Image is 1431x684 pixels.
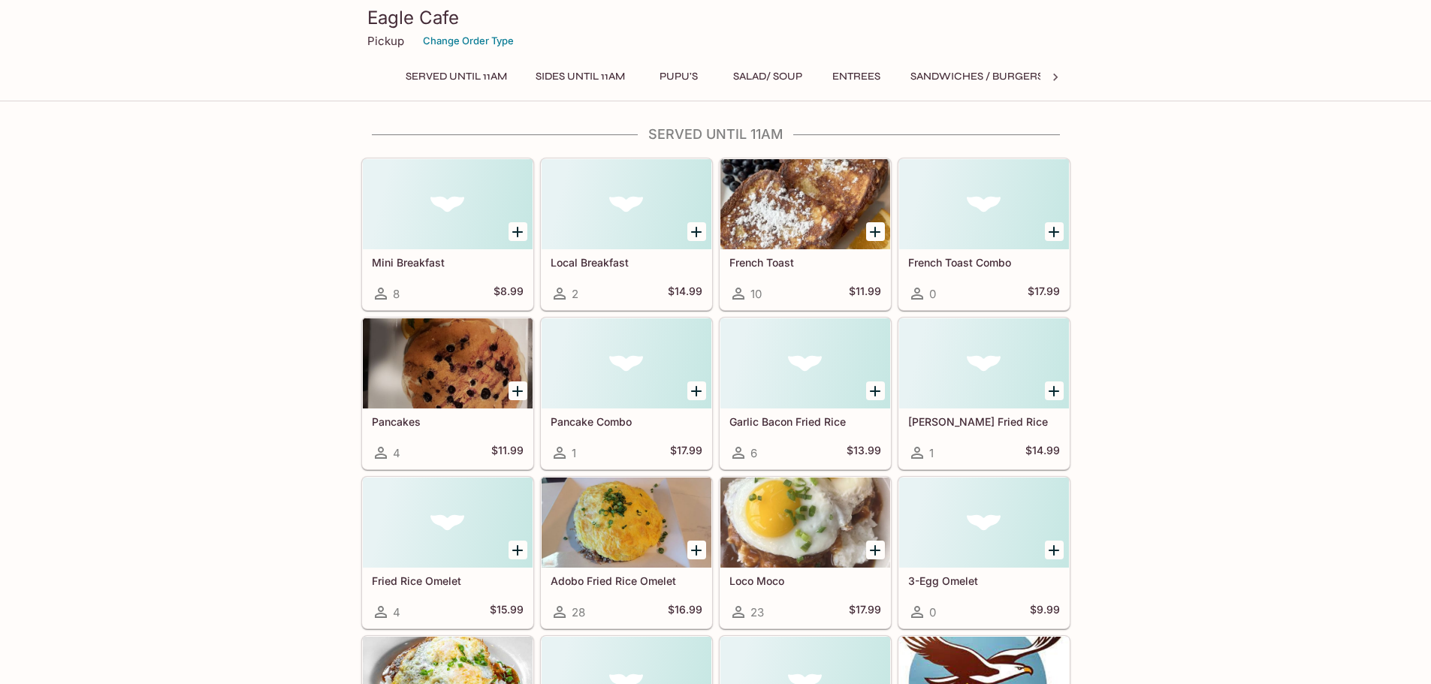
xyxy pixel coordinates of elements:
button: Served Until 11AM [397,66,515,87]
h5: French Toast Combo [908,256,1060,269]
div: Garlic Bacon Fried Rice [720,318,890,408]
h5: Local Breakfast [551,256,702,269]
h5: $17.99 [670,444,702,462]
a: Local Breakfast2$14.99 [541,158,712,310]
h5: Adobo Fried Rice Omelet [551,574,702,587]
button: Add Loco Moco [866,541,885,559]
h5: Mini Breakfast [372,256,524,269]
button: Entrees [823,66,890,87]
span: 0 [929,605,936,619]
span: 28 [572,605,585,619]
h5: $15.99 [490,603,524,621]
button: Add Pancake Combo [687,381,706,400]
h5: $17.99 [1028,285,1060,303]
button: Add Fried Rice Omelet [509,541,527,559]
a: Garlic Bacon Fried Rice6$13.99 [720,318,891,469]
div: Mini Breakfast [363,159,533,249]
h5: $8.99 [494,285,524,303]
p: Pickup [367,34,404,48]
div: Kim Chee Fried Rice [899,318,1069,408]
h5: 3-Egg Omelet [908,574,1060,587]
a: Fried Rice Omelet4$15.99 [362,477,533,628]
h5: [PERSON_NAME] Fried Rice [908,415,1060,428]
a: Pancakes4$11.99 [362,318,533,469]
h5: $16.99 [668,603,702,621]
h5: $11.99 [849,285,881,303]
span: 8 [393,287,400,301]
button: Add Mini Breakfast [509,222,527,241]
span: 4 [393,605,400,619]
h5: $14.99 [668,285,702,303]
span: 2 [572,287,578,301]
span: 6 [750,446,757,460]
div: 3-Egg Omelet [899,478,1069,568]
a: Adobo Fried Rice Omelet28$16.99 [541,477,712,628]
a: [PERSON_NAME] Fried Rice1$14.99 [898,318,1070,469]
span: 1 [572,446,576,460]
a: Mini Breakfast8$8.99 [362,158,533,310]
button: Add Pancakes [509,381,527,400]
button: Add Local Breakfast [687,222,706,241]
h5: French Toast [729,256,881,269]
span: 10 [750,287,762,301]
div: Fried Rice Omelet [363,478,533,568]
button: Add French Toast Combo [1045,222,1064,241]
a: Pancake Combo1$17.99 [541,318,712,469]
h3: Eagle Cafe [367,6,1064,29]
h5: Pancakes [372,415,524,428]
div: Pancakes [363,318,533,408]
h5: $13.99 [847,444,881,462]
button: Sandwiches / Burgers [902,66,1052,87]
div: Local Breakfast [542,159,711,249]
h4: Served Until 11AM [361,126,1070,143]
span: 1 [929,446,934,460]
button: Pupu's [645,66,713,87]
button: Sides Until 11AM [527,66,633,87]
span: 0 [929,287,936,301]
div: Adobo Fried Rice Omelet [542,478,711,568]
button: Salad/ Soup [725,66,811,87]
h5: Loco Moco [729,574,881,587]
div: Pancake Combo [542,318,711,408]
span: 23 [750,605,764,619]
a: French Toast Combo0$17.99 [898,158,1070,310]
h5: Fried Rice Omelet [372,574,524,587]
button: Add French Toast [866,222,885,241]
h5: Garlic Bacon Fried Rice [729,415,881,428]
h5: $9.99 [1030,603,1060,621]
a: 3-Egg Omelet0$9.99 [898,477,1070,628]
a: French Toast10$11.99 [720,158,891,310]
h5: $14.99 [1025,444,1060,462]
span: 4 [393,446,400,460]
h5: $11.99 [491,444,524,462]
button: Add Garlic Bacon Fried Rice [866,381,885,400]
div: French Toast Combo [899,159,1069,249]
button: Add 3-Egg Omelet [1045,541,1064,559]
button: Add Kim Chee Fried Rice [1045,381,1064,400]
a: Loco Moco23$17.99 [720,477,891,628]
button: Change Order Type [416,29,521,53]
div: French Toast [720,159,890,249]
div: Loco Moco [720,478,890,568]
h5: Pancake Combo [551,415,702,428]
h5: $17.99 [849,603,881,621]
button: Add Adobo Fried Rice Omelet [687,541,706,559]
